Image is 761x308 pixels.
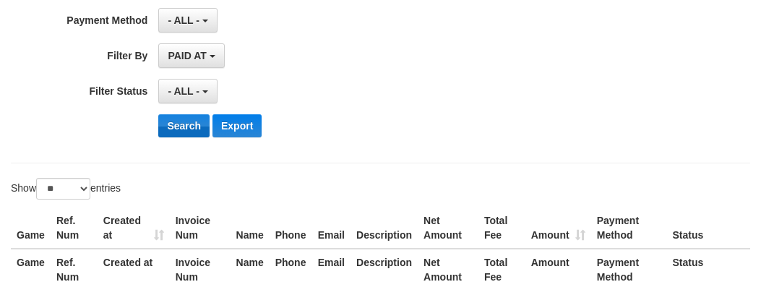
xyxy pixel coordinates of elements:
[525,249,591,290] th: Amount
[231,249,270,290] th: Name
[418,208,478,249] th: Net Amount
[270,249,312,290] th: Phone
[98,249,170,290] th: Created at
[158,114,210,137] button: Search
[478,249,525,290] th: Total Fee
[51,208,98,249] th: Ref. Num
[11,208,51,249] th: Game
[525,208,591,249] th: Amount
[51,249,98,290] th: Ref. Num
[270,208,312,249] th: Phone
[11,178,121,200] label: Show entries
[231,208,270,249] th: Name
[98,208,170,249] th: Created at
[158,8,217,33] button: - ALL -
[158,79,217,103] button: - ALL -
[158,43,224,68] button: PAID AT
[591,249,667,290] th: Payment Method
[170,249,231,290] th: Invoice Num
[351,249,418,290] th: Description
[168,14,199,26] span: - ALL -
[168,85,199,97] span: - ALL -
[478,208,525,249] th: Total Fee
[666,249,750,290] th: Status
[418,249,478,290] th: Net Amount
[351,208,418,249] th: Description
[11,249,51,290] th: Game
[666,208,750,249] th: Status
[170,208,231,249] th: Invoice Num
[212,114,262,137] button: Export
[591,208,667,249] th: Payment Method
[36,178,90,200] select: Showentries
[312,249,351,290] th: Email
[312,208,351,249] th: Email
[168,50,206,61] span: PAID AT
